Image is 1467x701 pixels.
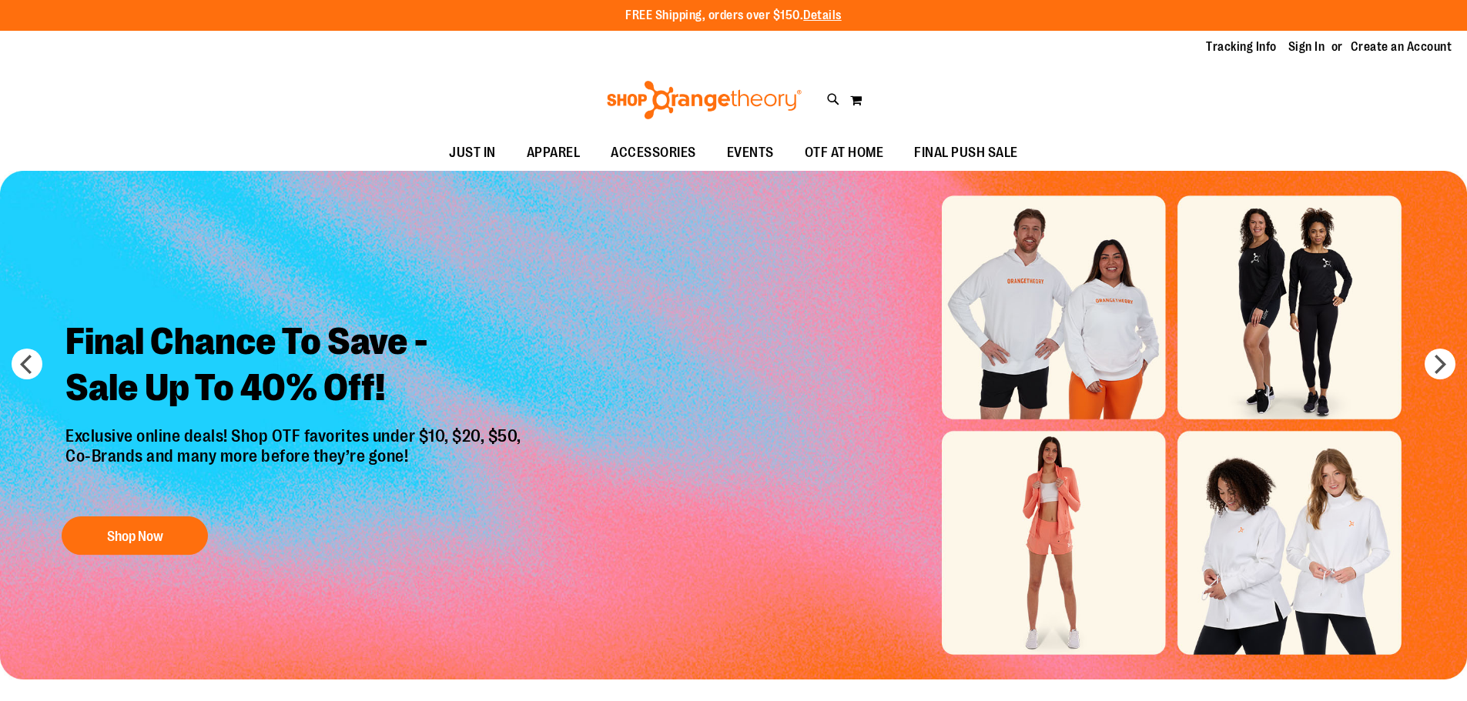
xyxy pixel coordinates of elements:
span: ACCESSORIES [611,135,696,170]
a: APPAREL [511,135,596,171]
a: Details [803,8,842,22]
img: Shop Orangetheory [605,81,804,119]
button: prev [12,349,42,379]
button: Shop Now [62,516,208,555]
a: Create an Account [1351,38,1452,55]
a: OTF AT HOME [789,135,899,171]
a: Tracking Info [1206,38,1277,55]
p: Exclusive online deals! Shop OTF favorites under $10, $20, $50, Co-Brands and many more before th... [54,426,537,502]
button: next [1425,349,1455,379]
h2: Final Chance To Save - Sale Up To 40% Off! [54,307,537,426]
a: Sign In [1288,38,1325,55]
span: APPAREL [527,135,581,170]
span: JUST IN [449,135,496,170]
a: EVENTS [712,135,789,171]
span: OTF AT HOME [805,135,884,170]
a: Final Chance To Save -Sale Up To 40% Off! Exclusive online deals! Shop OTF favorites under $10, $... [54,307,537,563]
span: FINAL PUSH SALE [914,135,1018,170]
a: JUST IN [434,135,511,171]
p: FREE Shipping, orders over $150. [625,7,842,25]
span: EVENTS [727,135,774,170]
a: FINAL PUSH SALE [899,135,1033,171]
a: ACCESSORIES [595,135,712,171]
